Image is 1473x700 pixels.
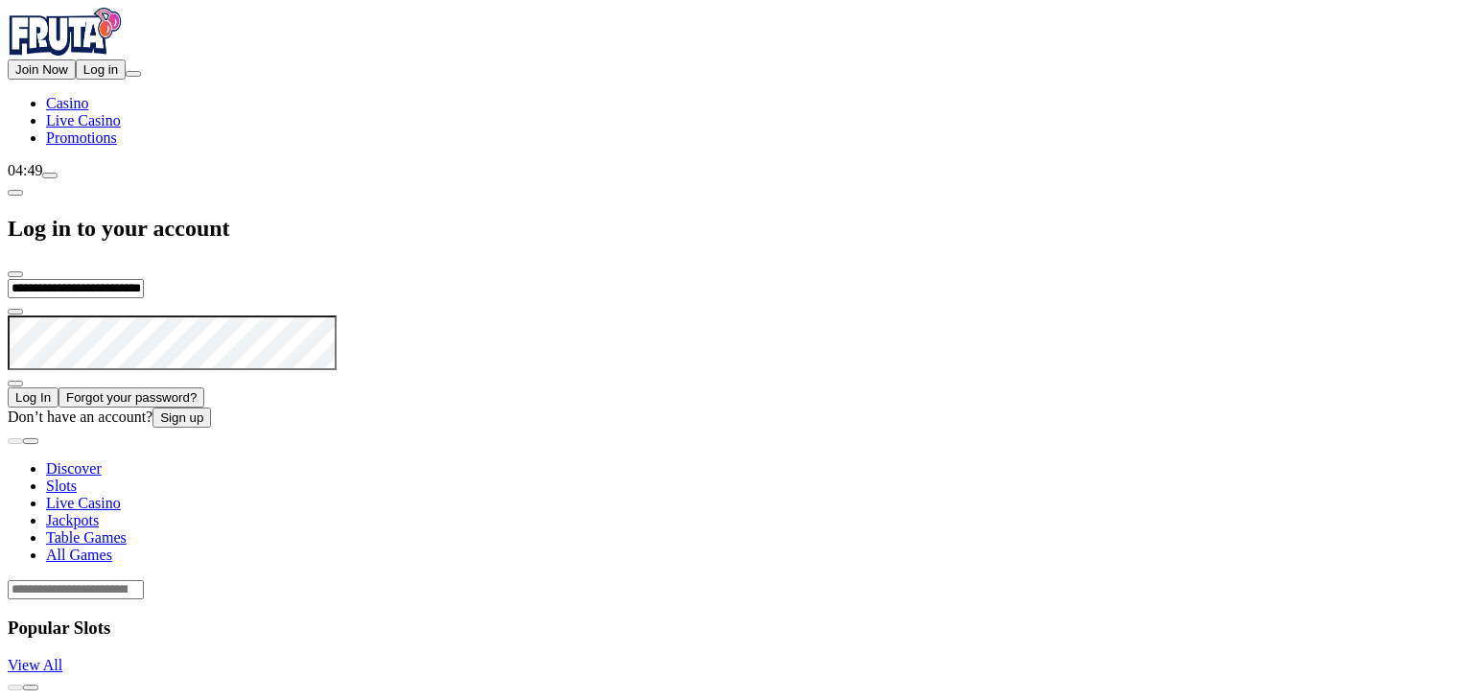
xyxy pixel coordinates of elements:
[8,95,1465,147] nav: Main menu
[23,438,38,444] button: next slide
[83,62,118,77] span: Log in
[46,95,88,111] a: Casino
[8,580,144,599] input: Search
[46,460,102,477] a: Discover
[46,129,117,146] a: Promotions
[8,59,76,80] button: Join Now
[152,408,211,428] button: Sign up
[46,512,99,528] a: Jackpots
[8,685,23,690] button: prev slide
[8,8,1465,147] nav: Primary
[8,657,62,673] a: View All
[46,547,112,563] a: All Games
[8,216,1465,242] h2: Log in to your account
[8,190,23,196] button: chevron-left icon
[46,495,121,511] a: Live Casino
[8,428,1465,599] header: Lobby
[8,428,1465,564] nav: Lobby
[8,438,23,444] button: prev slide
[8,42,123,58] a: Fruta
[8,8,123,56] img: Fruta
[15,390,51,405] span: Log In
[8,408,1465,428] div: Don’t have an account?
[126,71,141,77] button: menu
[46,478,77,494] a: Slots
[76,59,126,80] button: Log in
[8,618,1465,639] h3: Popular Slots
[8,381,23,386] button: eye icon
[8,162,42,178] span: 04:49
[8,387,58,408] button: Log In
[23,685,38,690] button: next slide
[46,529,127,546] a: Table Games
[46,112,121,128] a: Live Casino
[15,62,68,77] span: Join Now
[160,410,203,425] span: Sign up
[58,387,204,408] button: Forgot your password?
[42,173,58,178] button: live-chat
[8,309,23,315] button: eye icon
[8,271,23,277] button: close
